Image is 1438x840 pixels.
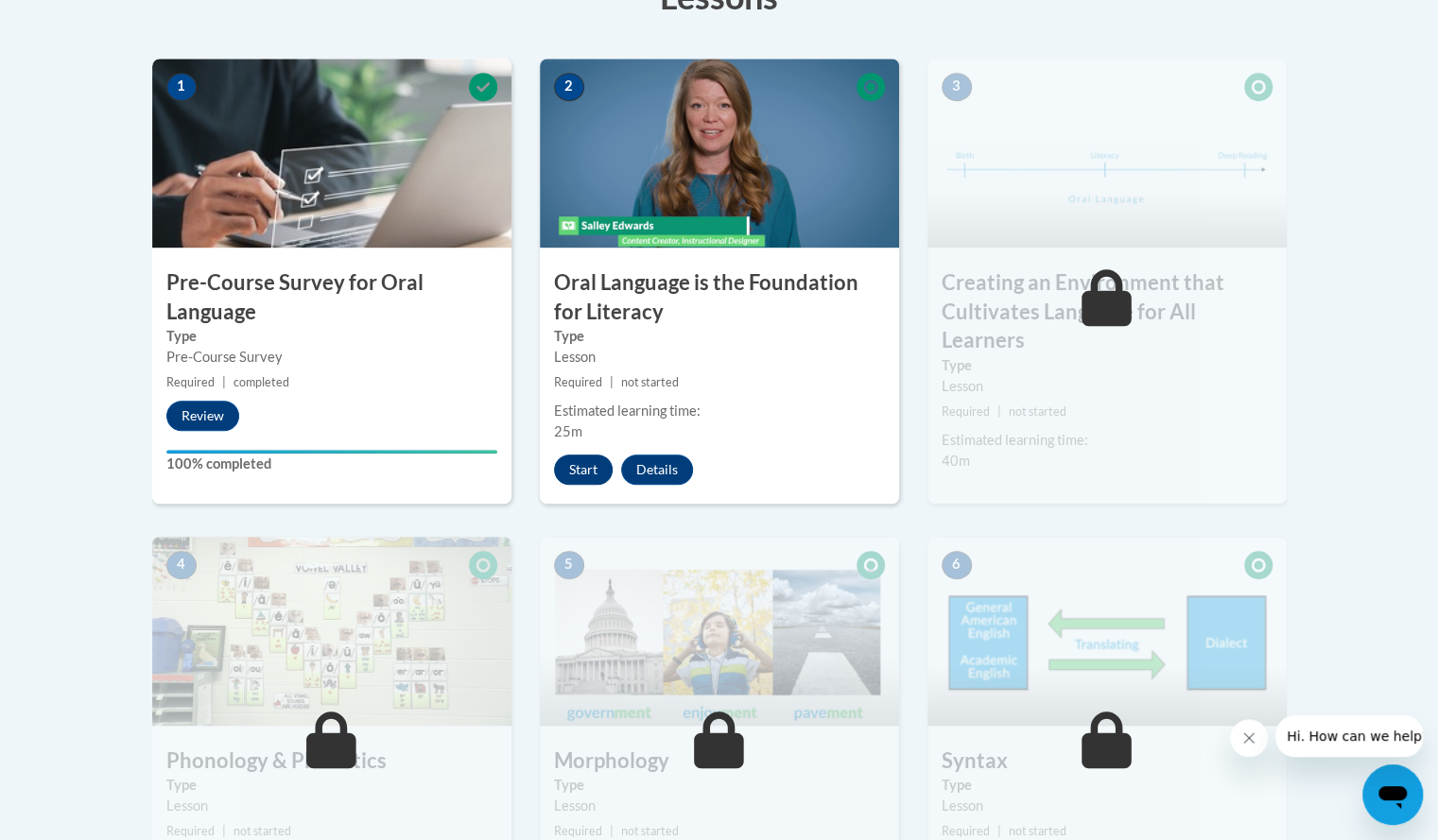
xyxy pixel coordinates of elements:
[152,537,511,726] img: Course Image
[166,326,497,347] label: Type
[11,13,153,28] span: Hi. How can we help?
[942,355,1273,376] label: Type
[166,775,497,796] label: Type
[997,404,1001,419] span: |
[927,59,1287,248] img: Course Image
[997,824,1001,838] span: |
[166,375,215,389] span: Required
[942,404,990,419] span: Required
[166,824,215,838] span: Required
[554,73,584,101] span: 2
[621,824,679,838] span: not started
[166,796,497,816] div: Lesson
[554,775,885,796] label: Type
[610,824,614,838] span: |
[554,796,885,816] div: Lesson
[927,268,1287,355] h3: Creating an Environment that Cultivates Language for All Learners
[222,375,226,389] span: |
[554,347,885,368] div: Lesson
[152,59,511,248] img: Course Image
[1275,715,1423,757] iframe: Message from company
[927,746,1287,776] h3: Syntax
[554,326,885,347] label: Type
[942,430,1273,451] div: Estimated learning time:
[222,824,226,838] span: |
[554,423,582,439] span: 25m
[166,401,239,431] button: Review
[927,537,1287,726] img: Course Image
[621,375,679,389] span: not started
[166,450,497,454] div: Your progress
[554,401,885,421] div: Estimated learning time:
[540,537,899,726] img: Course Image
[942,73,972,101] span: 3
[1009,404,1066,419] span: not started
[610,375,614,389] span: |
[942,551,972,579] span: 6
[1230,719,1268,757] iframe: Close message
[540,59,899,248] img: Course Image
[166,347,497,368] div: Pre-Course Survey
[152,746,511,776] h3: Phonology & Phonetics
[540,268,899,327] h3: Oral Language is the Foundation for Literacy
[942,453,970,469] span: 40m
[540,746,899,776] h3: Morphology
[554,454,613,485] button: Start
[942,796,1273,816] div: Lesson
[554,551,584,579] span: 5
[554,824,602,838] span: Required
[942,775,1273,796] label: Type
[1009,824,1066,838] span: not started
[554,375,602,389] span: Required
[166,73,197,101] span: 1
[1362,764,1423,825] iframe: Button to launch messaging window
[234,824,291,838] span: not started
[234,375,289,389] span: completed
[152,268,511,327] h3: Pre-Course Survey for Oral Language
[942,376,1273,397] div: Lesson
[166,551,197,579] span: 4
[621,454,693,485] button: Details
[942,824,990,838] span: Required
[166,454,497,474] label: 100% completed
